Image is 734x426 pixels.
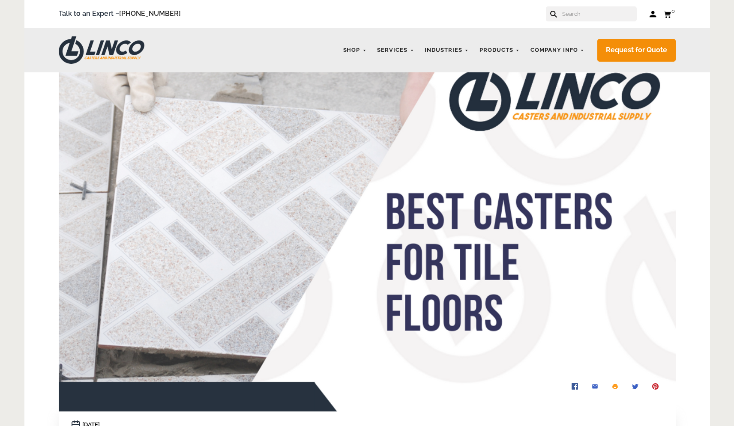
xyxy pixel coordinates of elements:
[59,36,144,64] img: LINCO CASTERS & INDUSTRIAL SUPPLY
[561,6,637,21] input: Search
[650,10,657,18] a: Log in
[671,8,675,14] span: 0
[475,42,524,59] a: Products
[597,39,676,62] a: Request for Quote
[339,42,371,59] a: Shop
[59,8,181,20] span: Talk to an Expert –
[373,42,418,59] a: Services
[526,42,589,59] a: Company Info
[420,42,473,59] a: Industries
[119,9,181,18] a: [PHONE_NUMBER]
[663,9,676,19] a: 0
